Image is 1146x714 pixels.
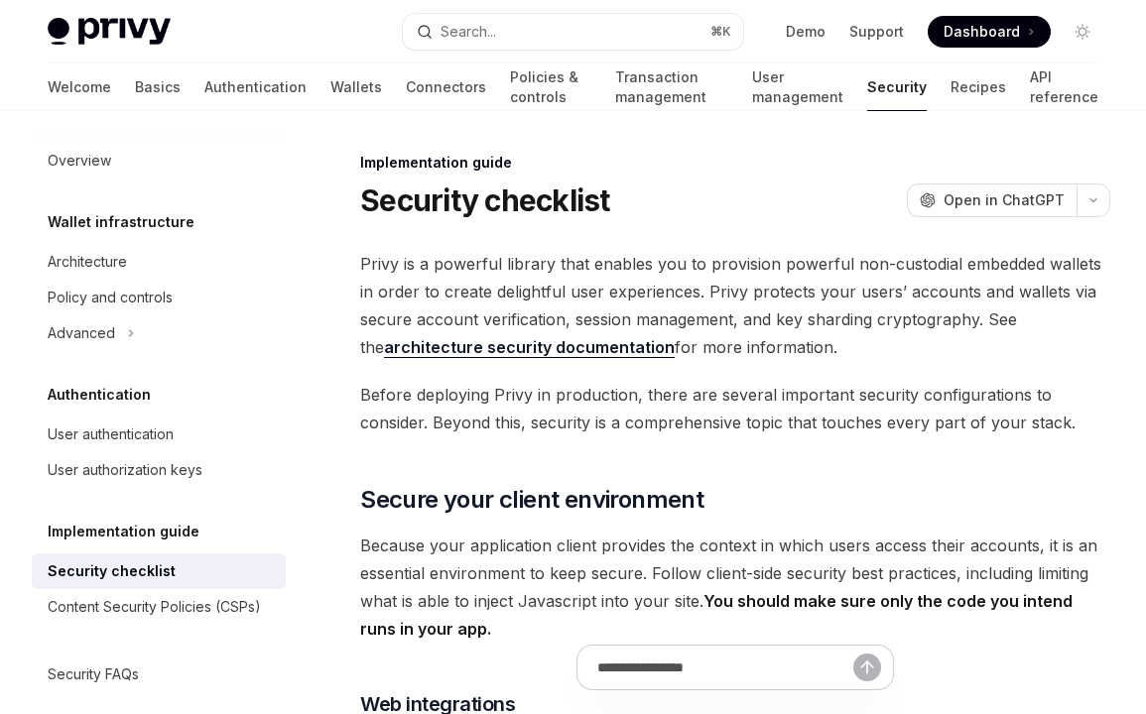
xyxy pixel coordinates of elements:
[48,18,171,46] img: light logo
[48,321,115,345] div: Advanced
[928,16,1051,48] a: Dashboard
[48,458,202,482] div: User authorization keys
[867,63,927,111] a: Security
[752,63,843,111] a: User management
[853,654,881,681] button: Send message
[48,383,151,407] h5: Authentication
[48,286,173,309] div: Policy and controls
[360,484,703,516] span: Secure your client environment
[32,656,286,692] a: Security FAQs
[849,22,904,42] a: Support
[360,381,1110,436] span: Before deploying Privy in production, there are several important security configurations to cons...
[360,250,1110,361] span: Privy is a powerful library that enables you to provision powerful non-custodial embedded wallets...
[360,591,1073,639] strong: You should make sure only the code you intend runs in your app.
[710,24,731,40] span: ⌘ K
[951,63,1006,111] a: Recipes
[32,589,286,625] a: Content Security Policies (CSPs)
[48,250,127,274] div: Architecture
[48,595,261,619] div: Content Security Policies (CSPs)
[615,63,728,111] a: Transaction management
[907,183,1077,217] button: Open in ChatGPT
[944,190,1065,210] span: Open in ChatGPT
[406,63,486,111] a: Connectors
[360,182,610,218] h1: Security checklist
[944,22,1020,42] span: Dashboard
[32,452,286,488] a: User authorization keys
[360,532,1110,643] span: Because your application client provides the context in which users access their accounts, it is ...
[1030,63,1098,111] a: API reference
[786,22,826,42] a: Demo
[510,63,591,111] a: Policies & controls
[135,63,181,111] a: Basics
[32,416,286,452] a: User authentication
[48,662,139,686] div: Security FAQs
[384,337,675,358] a: architecture security documentation
[204,63,307,111] a: Authentication
[32,280,286,315] a: Policy and controls
[441,20,496,44] div: Search...
[48,210,194,234] h5: Wallet infrastructure
[32,143,286,178] a: Overview
[48,559,176,583] div: Security checklist
[48,422,174,446] div: User authentication
[32,244,286,280] a: Architecture
[330,63,382,111] a: Wallets
[360,153,1110,173] div: Implementation guide
[48,149,111,173] div: Overview
[48,63,111,111] a: Welcome
[403,14,742,50] button: Search...⌘K
[1067,16,1098,48] button: Toggle dark mode
[48,520,199,543] h5: Implementation guide
[32,553,286,589] a: Security checklist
